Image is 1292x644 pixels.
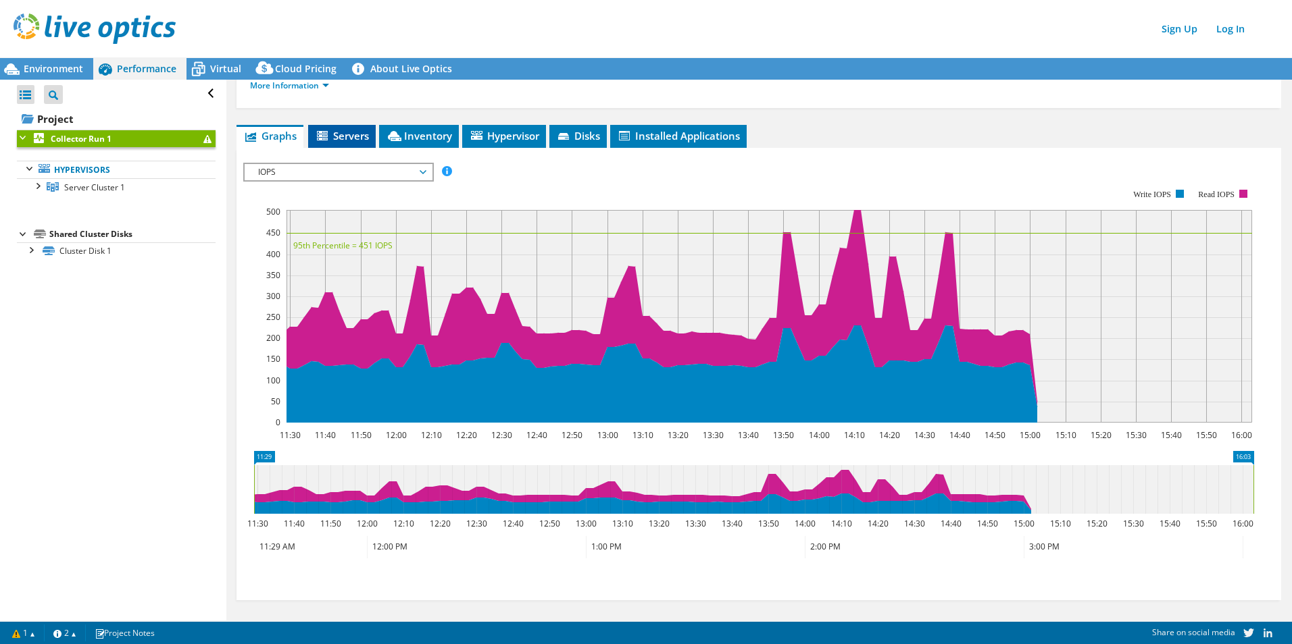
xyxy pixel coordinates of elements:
text: 14:50 [976,518,997,529]
text: 15:10 [1055,429,1076,441]
text: 14:10 [843,429,864,441]
text: 13:00 [575,518,596,529]
img: live_optics_svg.svg [14,14,176,44]
text: 15:40 [1159,518,1180,529]
a: About Live Optics [347,58,462,80]
text: 15:00 [1013,518,1034,529]
text: 11:50 [350,429,371,441]
text: 12:20 [429,518,450,529]
text: 12:10 [420,429,441,441]
text: 400 [266,248,280,260]
text: 15:20 [1086,518,1107,529]
text: 14:30 [914,429,935,441]
span: Installed Applications [617,129,740,142]
text: 11:30 [247,518,268,529]
span: Inventory [386,129,452,142]
text: 13:20 [648,518,669,529]
a: 2 [44,624,86,641]
text: 12:30 [466,518,487,529]
text: 13:40 [737,429,758,441]
span: Disks [556,129,600,142]
text: 50 [271,396,280,407]
text: 450 [266,227,280,238]
text: 12:30 [491,429,512,441]
a: 1 [3,624,45,641]
div: Shared Cluster Disks [49,226,216,242]
span: Graphs [243,129,297,142]
span: Cloud Pricing [275,62,337,75]
text: 14:20 [867,518,888,529]
text: 11:40 [283,518,304,529]
a: Collector Run 1 [17,130,216,147]
text: 13:40 [721,518,742,529]
text: 500 [266,206,280,217]
span: Server Cluster 1 [64,182,125,193]
text: 12:10 [393,518,414,529]
text: 14:40 [949,429,970,441]
text: 13:30 [685,518,705,529]
text: 16:00 [1231,429,1251,441]
text: 12:00 [385,429,406,441]
text: 13:10 [632,429,653,441]
text: 13:30 [702,429,723,441]
text: 12:40 [526,429,547,441]
b: Collector Run 1 [51,133,111,144]
text: 150 [266,353,280,365]
text: 14:20 [878,429,899,441]
text: 12:50 [561,429,582,441]
text: 0 [276,417,280,428]
text: Write IOPS [1133,190,1171,199]
text: 15:20 [1090,429,1111,441]
text: 15:30 [1122,518,1143,529]
text: 13:20 [667,429,688,441]
text: 12:20 [455,429,476,441]
span: Virtual [210,62,241,75]
text: 100 [266,375,280,386]
text: 15:40 [1160,429,1181,441]
a: More Information [250,80,329,91]
text: 11:40 [314,429,335,441]
text: 14:00 [808,429,829,441]
a: Cluster Disk 1 [17,242,216,260]
a: Project [17,108,216,130]
text: 15:50 [1195,429,1216,441]
text: 200 [266,332,280,344]
text: 13:00 [597,429,618,441]
text: 300 [266,290,280,302]
text: 11:30 [279,429,300,441]
a: Sign Up [1155,19,1204,38]
text: 14:10 [830,518,851,529]
span: Performance [117,62,176,75]
text: 13:10 [612,518,632,529]
text: 350 [266,269,280,281]
span: Hypervisor [469,129,539,142]
a: Log In [1210,19,1251,38]
span: Servers [315,129,369,142]
text: 12:40 [502,518,523,529]
span: Environment [24,62,83,75]
span: IOPS [251,164,425,180]
text: 250 [266,311,280,323]
text: 13:50 [772,429,793,441]
span: Share on social media [1152,626,1235,638]
text: 14:00 [794,518,815,529]
text: 15:50 [1195,518,1216,529]
text: 11:50 [320,518,341,529]
text: 14:30 [903,518,924,529]
text: Read IOPS [1198,190,1235,199]
text: 14:40 [940,518,961,529]
a: Project Notes [85,624,164,641]
text: 15:30 [1125,429,1146,441]
text: 14:50 [984,429,1005,441]
text: 12:00 [356,518,377,529]
text: 16:00 [1232,518,1253,529]
text: 13:50 [757,518,778,529]
a: Server Cluster 1 [17,178,216,196]
a: Hypervisors [17,161,216,178]
text: 95th Percentile = 451 IOPS [293,240,393,251]
text: 15:00 [1019,429,1040,441]
text: 12:50 [539,518,560,529]
text: 15:10 [1049,518,1070,529]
